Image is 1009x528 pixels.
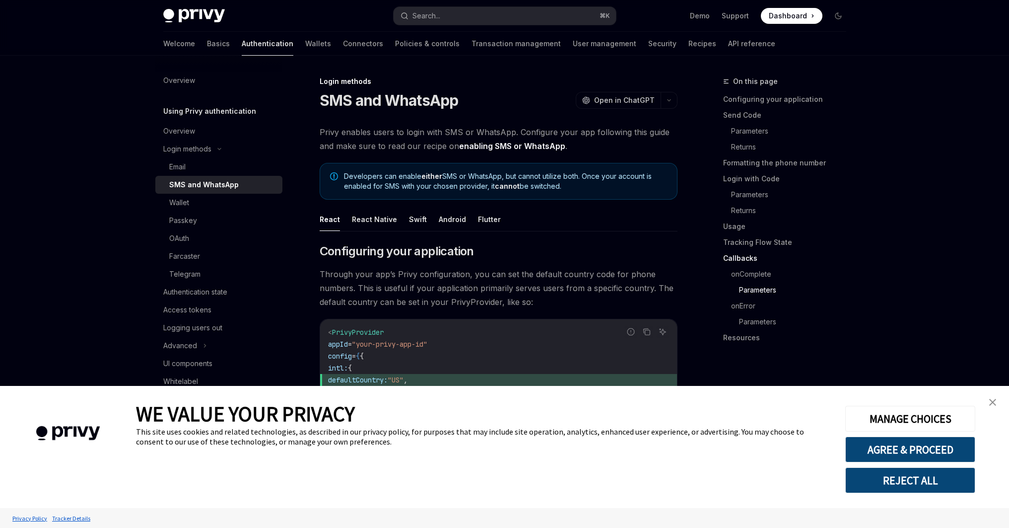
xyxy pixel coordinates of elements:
div: This site uses cookies and related technologies, as described in our privacy policy, for purposes... [136,427,830,447]
button: AGREE & PROCEED [845,437,975,462]
a: Whitelabel [155,373,282,390]
a: Overview [155,122,282,140]
div: Overview [163,125,195,137]
h5: Using Privy authentication [163,105,256,117]
a: Formatting the phone number [723,155,854,171]
button: Swift [409,208,427,231]
a: Tracking Flow State [723,234,854,250]
a: Support [722,11,749,21]
a: OAuth [155,229,282,247]
span: Through your app’s Privy configuration, you can set the default country code for phone numbers. T... [320,267,677,309]
a: Parameters [739,282,854,298]
span: WE VALUE YOUR PRIVACY [136,401,355,427]
button: REJECT ALL [845,467,975,493]
div: UI components [163,358,212,370]
button: React [320,208,340,231]
a: User management [573,32,636,56]
span: ⌘ K [600,12,610,20]
div: Whitelabel [163,376,198,387]
span: Privy enables users to login with SMS or WhatsApp. Configure your app following this guide and ma... [320,125,677,153]
a: Welcome [163,32,195,56]
span: intl: [328,364,348,373]
button: Copy the contents from the code block [640,325,653,338]
span: On this page [733,75,778,87]
div: Login methods [163,143,211,155]
a: Telegram [155,265,282,283]
div: Farcaster [169,250,200,262]
span: config [328,352,352,361]
span: appId [328,340,348,349]
a: Usage [723,219,854,234]
a: Returns [731,203,854,219]
a: Parameters [731,187,854,203]
div: Authentication state [163,286,227,298]
a: Policies & controls [395,32,460,56]
a: onComplete [731,266,854,282]
div: Passkey [169,215,197,226]
a: Dashboard [761,8,822,24]
a: UI components [155,355,282,373]
button: Toggle dark mode [830,8,846,24]
img: close banner [989,399,996,406]
span: "US" [388,376,404,384]
span: Open in ChatGPT [594,95,655,105]
button: React Native [352,208,397,231]
span: Dashboard [769,11,807,21]
button: Android [439,208,466,231]
a: onError [731,298,854,314]
a: Overview [155,72,282,89]
strong: cannot [495,182,520,190]
div: SMS and WhatsApp [169,179,239,191]
span: { [356,352,360,361]
strong: either [421,172,442,180]
a: Authentication [242,32,293,56]
button: Flutter [478,208,501,231]
a: Wallets [305,32,331,56]
a: Connectors [343,32,383,56]
div: Search... [412,10,440,22]
span: Configuring your application [320,243,474,259]
a: enabling SMS or WhatsApp [459,141,565,151]
a: close banner [983,392,1003,412]
a: Transaction management [471,32,561,56]
button: Search...⌘K [394,7,616,25]
span: Developers can enable SMS or WhatsApp, but cannot utilize both. Once your account is enabled for ... [344,171,667,191]
a: Recipes [688,32,716,56]
div: Login methods [320,76,677,86]
a: Parameters [731,123,854,139]
div: Email [169,161,186,173]
span: PrivyProvider [332,328,384,337]
span: "your-privy-app-id" [352,340,427,349]
button: Open in ChatGPT [576,92,661,109]
a: Wallet [155,194,282,212]
a: Privacy Policy [10,510,50,527]
a: Tracker Details [50,510,93,527]
a: Send Code [723,107,854,123]
div: Telegram [169,268,201,280]
a: Email [155,158,282,176]
button: Report incorrect code [624,325,637,338]
span: defaultCountry: [328,376,388,384]
span: , [404,376,407,384]
a: Access tokens [155,301,282,319]
a: API reference [728,32,775,56]
a: Login with Code [723,171,854,187]
button: MANAGE CHOICES [845,406,975,432]
img: dark logo [163,9,225,23]
a: Basics [207,32,230,56]
a: Callbacks [723,250,854,266]
span: { [360,352,364,361]
div: Access tokens [163,304,211,316]
span: = [352,352,356,361]
h1: SMS and WhatsApp [320,91,459,109]
div: Logging users out [163,322,222,334]
span: { [348,364,352,373]
a: SMS and WhatsApp [155,176,282,194]
a: Configuring your application [723,91,854,107]
div: Overview [163,75,195,86]
a: Returns [731,139,854,155]
a: Security [648,32,676,56]
div: OAuth [169,232,189,244]
img: company logo [15,412,121,455]
a: Resources [723,330,854,346]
